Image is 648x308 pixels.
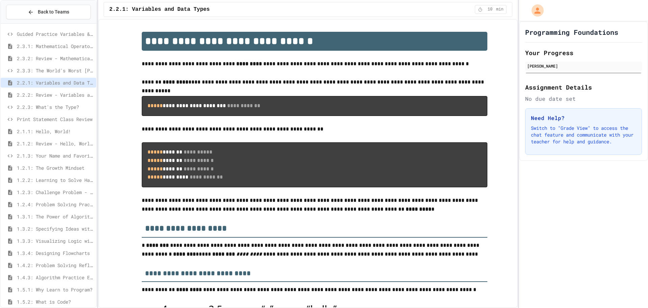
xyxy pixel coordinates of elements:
div: My Account [524,3,545,18]
h1: Programming Foundations [525,27,618,37]
span: 1.4.3: Algorithm Practice Exercises [17,274,93,281]
span: 2.3.1: Mathematical Operators [17,43,93,50]
span: 1.3.3: Visualizing Logic with Flowcharts [17,237,93,244]
span: 2.3.3: The World's Worst [PERSON_NAME] Market [17,67,93,74]
span: 2.3.2: Review - Mathematical Operators [17,55,93,62]
span: 1.3.4: Designing Flowcharts [17,250,93,257]
span: 10 [485,7,495,12]
h2: Your Progress [525,48,642,57]
span: 1.2.2: Learning to Solve Hard Problems [17,176,93,184]
h2: Assignment Details [525,82,642,92]
span: Print Statement Class Review [17,116,93,123]
span: 2.2.2: Review - Variables and Data Types [17,91,93,98]
span: 2.2.3: What's the Type? [17,103,93,111]
span: 2.2.1: Variables and Data Types [109,5,210,14]
span: min [496,7,504,12]
span: 1.5.2: What is Code? [17,298,93,305]
div: No due date set [525,95,642,103]
span: 1.3.2: Specifying Ideas with Pseudocode [17,225,93,232]
span: 1.3.1: The Power of Algorithms [17,213,93,220]
button: Back to Teams [6,5,91,19]
span: 2.2.1: Variables and Data Types [17,79,93,86]
p: Switch to "Grade View" to access the chat feature and communicate with your teacher for help and ... [531,125,636,145]
span: Back to Teams [38,8,69,16]
h3: Need Help? [531,114,636,122]
span: 2.1.3: Your Name and Favorite Movie [17,152,93,159]
div: [PERSON_NAME] [527,63,640,69]
span: 1.2.4: Problem Solving Practice [17,201,93,208]
span: 1.2.3: Challenge Problem - The Bridge [17,189,93,196]
span: 1.4.2: Problem Solving Reflection [17,262,93,269]
span: 2.1.2: Review - Hello, World! [17,140,93,147]
span: 1.5.1: Why Learn to Program? [17,286,93,293]
span: 2.1.1: Hello, World! [17,128,93,135]
span: Guided Practice Variables & Data Types [17,30,93,38]
span: 1.2.1: The Growth Mindset [17,164,93,171]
